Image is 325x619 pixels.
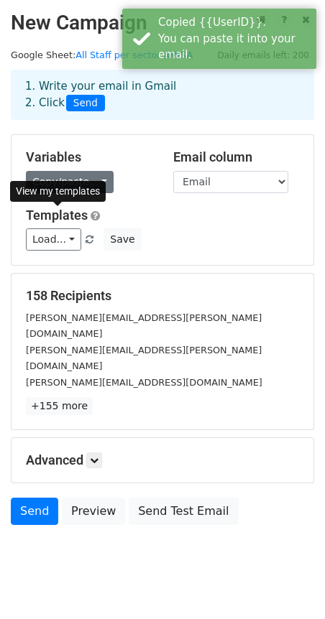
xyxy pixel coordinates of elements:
a: Copy/paste... [26,171,114,193]
a: Load... [26,228,81,251]
div: Copied {{UserID}}. You can paste it into your email. [158,14,311,63]
h5: Advanced [26,452,299,468]
div: Widget de chat [253,550,325,619]
a: +155 more [26,397,93,415]
h5: Email column [173,149,299,165]
a: Preview [62,498,125,525]
small: Google Sheet: [11,50,193,60]
a: All Staff per sector AMISA [75,50,193,60]
a: Templates [26,208,88,223]
span: Send [66,95,105,112]
div: View my templates [10,181,106,202]
h2: New Campaign [11,11,314,35]
h5: 158 Recipients [26,288,299,304]
small: [PERSON_NAME][EMAIL_ADDRESS][PERSON_NAME][DOMAIN_NAME] [26,312,262,340]
div: 1. Write your email in Gmail 2. Click [14,78,311,111]
small: [PERSON_NAME][EMAIL_ADDRESS][DOMAIN_NAME] [26,377,262,388]
button: Save [104,228,141,251]
a: Send [11,498,58,525]
a: Send Test Email [129,498,238,525]
h5: Variables [26,149,152,165]
iframe: Chat Widget [253,550,325,619]
small: [PERSON_NAME][EMAIL_ADDRESS][PERSON_NAME][DOMAIN_NAME] [26,345,262,372]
